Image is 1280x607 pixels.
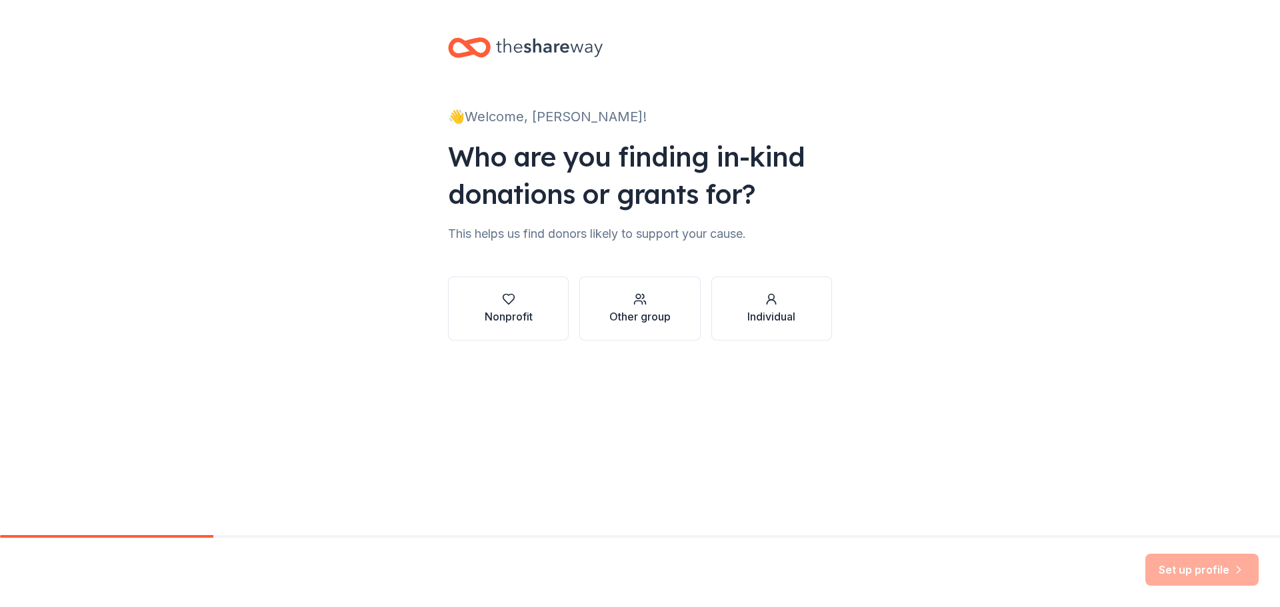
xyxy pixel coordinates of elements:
button: Individual [711,277,832,340]
button: Other group [579,277,700,340]
div: Other group [609,308,671,324]
div: This helps us find donors likely to support your cause. [448,223,832,245]
div: Individual [747,308,795,324]
button: Nonprofit [448,277,569,340]
div: 👋 Welcome, [PERSON_NAME]! [448,106,832,127]
div: Nonprofit [485,308,533,324]
div: Who are you finding in-kind donations or grants for? [448,138,832,213]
